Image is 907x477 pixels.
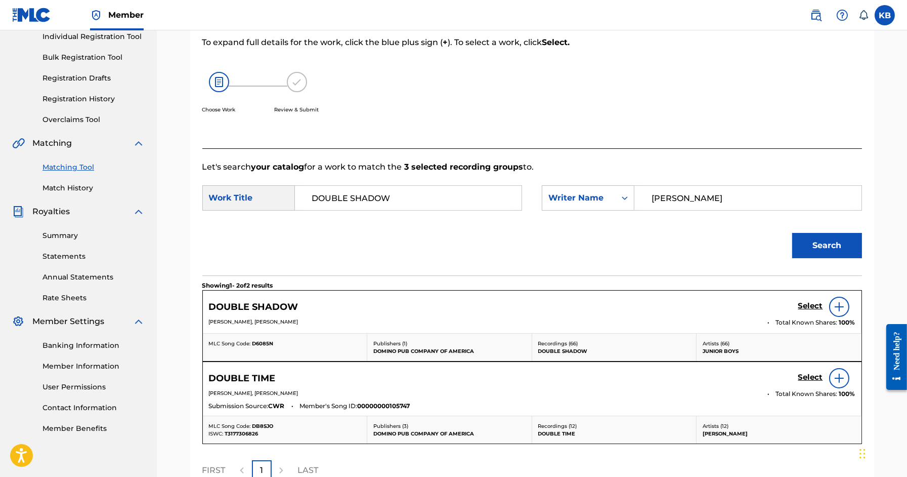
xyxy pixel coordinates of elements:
[538,422,690,430] p: Recordings ( 12 )
[275,106,319,113] p: Review & Submit
[856,428,907,477] iframe: Chat Widget
[42,361,145,372] a: Member Information
[32,315,104,328] span: Member Settings
[373,430,526,438] p: DOMINO PUB COMPANY OF AMERICA
[32,137,72,149] span: Matching
[42,340,145,351] a: Banking Information
[703,422,855,430] p: Artists ( 12 )
[298,464,319,476] p: LAST
[202,106,236,113] p: Choose Work
[42,272,145,283] a: Annual Statements
[373,422,526,430] p: Publishers ( 3 )
[209,373,276,384] h5: DOUBLE TIME
[209,319,298,325] span: [PERSON_NAME], [PERSON_NAME]
[90,9,102,21] img: Top Rightsholder
[858,10,869,20] div: Notifications
[859,439,866,469] div: Drag
[209,402,269,411] span: Submission Source:
[538,340,690,347] p: Recordings ( 66 )
[209,423,251,429] span: MLC Song Code:
[108,9,144,21] span: Member
[252,423,274,429] span: DB8SJO
[875,5,895,25] div: User Menu
[133,137,145,149] img: expand
[443,37,448,47] strong: +
[133,206,145,218] img: expand
[202,464,226,476] p: FIRST
[792,233,862,258] button: Search
[806,5,826,25] a: Public Search
[776,389,839,399] span: Total Known Shares:
[12,315,24,328] img: Member Settings
[798,301,823,311] h5: Select
[42,382,145,392] a: User Permissions
[42,73,145,84] a: Registration Drafts
[833,372,845,384] img: info
[810,9,822,21] img: search
[42,31,145,42] a: Individual Registration Tool
[269,402,285,411] span: CWR
[879,316,907,397] iframe: Resource Center
[703,347,855,355] p: JUNIOR BOYS
[542,37,570,47] strong: Select.
[42,423,145,434] a: Member Benefits
[287,72,307,92] img: 173f8e8b57e69610e344.svg
[209,301,298,313] h5: DOUBLE SHADOW
[839,318,855,327] span: 100 %
[209,72,229,92] img: 26af456c4569493f7445.svg
[798,373,823,382] h5: Select
[42,52,145,63] a: Bulk Registration Tool
[260,464,263,476] p: 1
[538,430,690,438] p: DOUBLE TIME
[839,389,855,399] span: 100 %
[548,192,610,204] div: Writer Name
[42,94,145,104] a: Registration History
[373,347,526,355] p: DOMINO PUB COMPANY OF AMERICA
[225,430,258,437] span: T3177306826
[251,162,305,172] strong: your catalog
[538,347,690,355] p: DOUBLE SHADOW
[832,5,852,25] div: Help
[202,173,862,275] form: Search Form
[202,281,273,290] p: Showing 1 - 2 of 2 results
[42,251,145,262] a: Statements
[42,183,145,193] a: Match History
[209,430,224,437] span: ISWC:
[358,402,410,411] span: 00000000105747
[42,162,145,173] a: Matching Tool
[42,403,145,413] a: Contact Information
[833,301,845,313] img: info
[703,430,855,438] p: [PERSON_NAME]
[12,137,25,149] img: Matching
[42,114,145,125] a: Overclaims Tool
[836,9,848,21] img: help
[42,230,145,241] a: Summary
[12,8,51,22] img: MLC Logo
[202,161,862,173] p: Let's search for a work to match the to.
[209,340,251,347] span: MLC Song Code:
[776,318,839,327] span: Total Known Shares:
[42,293,145,303] a: Rate Sheets
[300,402,358,411] span: Member's Song ID:
[202,36,710,49] p: To expand full details for the work, click the blue plus sign ( ). To select a work, click
[12,206,24,218] img: Royalties
[32,206,70,218] span: Royalties
[402,162,524,172] strong: 3 selected recording groups
[133,315,145,328] img: expand
[209,390,298,396] span: [PERSON_NAME], [PERSON_NAME]
[703,340,855,347] p: Artists ( 66 )
[252,340,274,347] span: D6085N
[373,340,526,347] p: Publishers ( 1 )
